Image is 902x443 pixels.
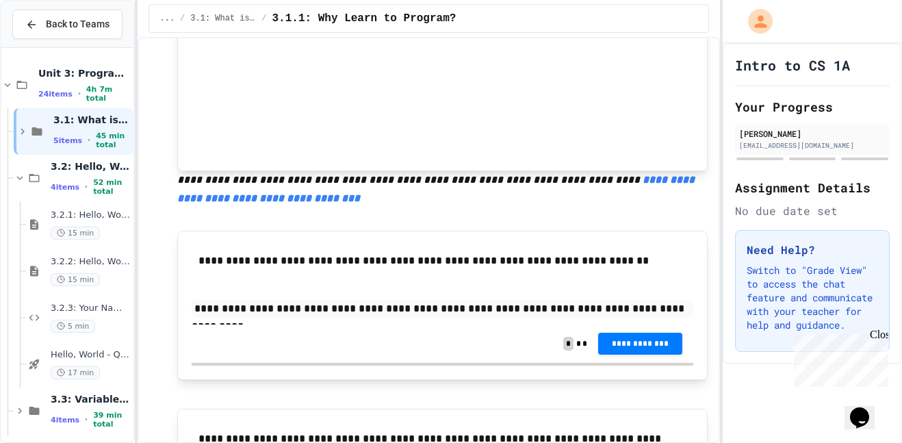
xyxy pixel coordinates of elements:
[190,13,256,24] span: 3.1: What is Code?
[735,203,890,219] div: No due date set
[739,127,886,140] div: [PERSON_NAME]
[78,88,81,99] span: •
[747,264,878,332] p: Switch to "Grade View" to access the chat feature and communicate with your teacher for help and ...
[5,5,94,87] div: Chat with us now!Close
[735,97,890,116] h2: Your Progress
[51,273,100,286] span: 15 min
[93,178,130,196] span: 52 min total
[51,320,95,333] span: 5 min
[739,140,886,151] div: [EMAIL_ADDRESS][DOMAIN_NAME]
[85,181,88,192] span: •
[788,329,888,387] iframe: chat widget
[51,183,79,192] span: 4 items
[88,135,90,146] span: •
[734,5,776,37] div: My Account
[845,388,888,429] iframe: chat widget
[51,393,131,405] span: 3.3: Variables and Data Types
[51,256,131,268] span: 3.2.2: Hello, World! - Review
[261,13,266,24] span: /
[12,10,123,39] button: Back to Teams
[272,10,456,27] span: 3.1.1: Why Learn to Program?
[46,17,109,31] span: Back to Teams
[735,55,850,75] h1: Intro to CS 1A
[96,131,130,149] span: 45 min total
[53,136,82,145] span: 5 items
[85,414,88,425] span: •
[93,411,130,429] span: 39 min total
[160,13,175,24] span: ...
[735,178,890,197] h2: Assignment Details
[86,85,131,103] span: 4h 7m total
[51,303,131,314] span: 3.2.3: Your Name and Favorite Movie
[51,160,131,173] span: 3.2: Hello, World!
[51,227,100,240] span: 15 min
[53,114,131,126] span: 3.1: What is Code?
[51,416,79,425] span: 4 items
[51,349,131,361] span: Hello, World - Quiz
[38,90,73,99] span: 24 items
[51,366,100,379] span: 17 min
[38,67,131,79] span: Unit 3: Programming Fundamentals
[747,242,878,258] h3: Need Help?
[180,13,185,24] span: /
[51,210,131,221] span: 3.2.1: Hello, World!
